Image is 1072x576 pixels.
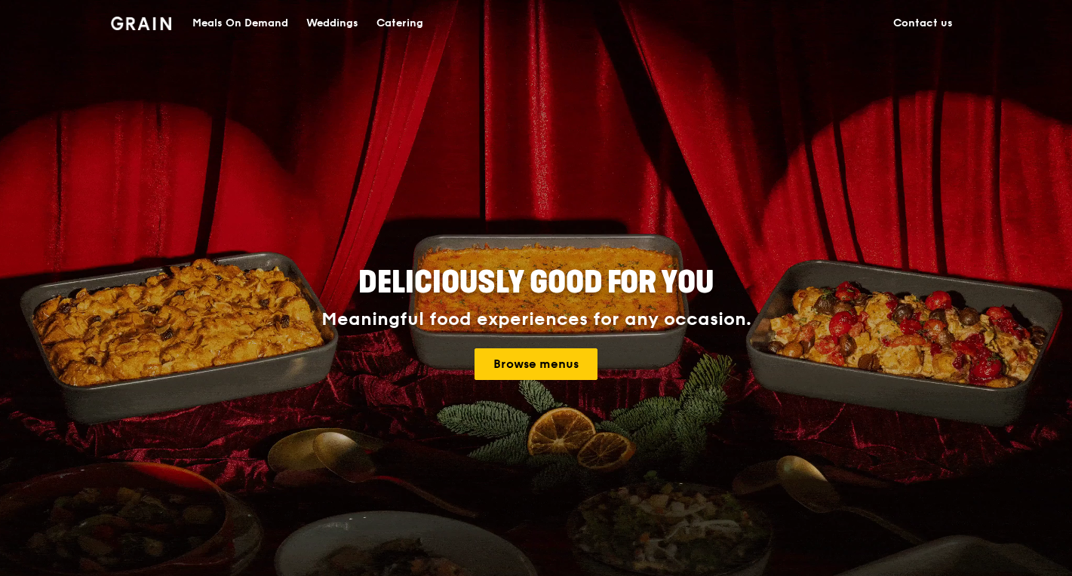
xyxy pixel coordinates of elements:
[265,309,808,330] div: Meaningful food experiences for any occasion.
[297,1,367,46] a: Weddings
[192,1,288,46] div: Meals On Demand
[111,17,172,30] img: Grain
[475,348,597,380] a: Browse menus
[358,265,714,301] span: Deliciously good for you
[367,1,432,46] a: Catering
[884,1,962,46] a: Contact us
[306,1,358,46] div: Weddings
[376,1,423,46] div: Catering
